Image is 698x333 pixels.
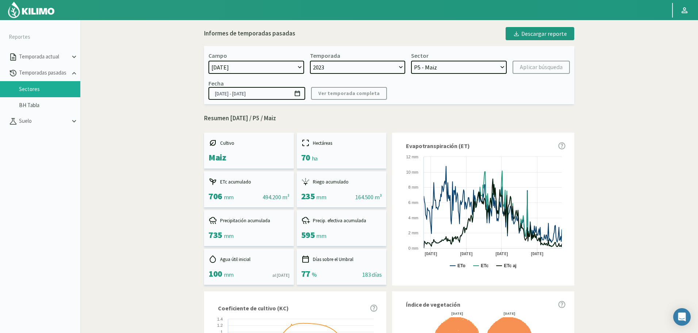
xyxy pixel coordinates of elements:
[208,80,224,87] div: Fecha
[486,312,533,315] div: [DATE]
[272,272,289,279] div: al [DATE]
[460,251,473,257] text: [DATE]
[204,210,294,246] kil-mini-card: report-summary-cards.ACCUMULATED_PRECIPITATION
[406,300,460,309] span: Índice de vegetación
[297,210,387,246] kil-mini-card: report-summary-cards.ACCUMULATED_EFFECTIVE_PRECIPITATION
[409,200,419,205] text: 6 mm
[301,229,315,241] span: 595
[316,193,326,201] span: mm
[218,304,288,313] span: Coeficiente de cultivo (KC)
[224,193,234,201] span: mm
[204,133,294,169] kil-mini-card: report-summary-cards.CROP
[312,155,318,162] span: ha
[301,152,310,163] span: 70
[409,246,419,250] text: 0 mm
[297,133,387,169] kil-mini-card: report-summary-cards.HECTARES
[504,263,516,268] text: ETc aj
[204,114,574,123] p: Resumen [DATE] / P5 / Maiz
[312,271,317,278] span: %
[495,251,508,257] text: [DATE]
[301,177,382,186] div: Riego acumulado
[425,251,437,257] text: [DATE]
[18,69,70,77] p: Temporadas pasadas
[409,185,419,189] text: 8 mm
[411,52,429,59] div: Sector
[406,141,470,150] span: Evapotranspiración (ET)
[355,193,382,201] div: 164.500 m³
[208,139,289,147] div: Cultivo
[301,139,382,147] div: Hectáreas
[531,251,544,257] text: [DATE]
[208,87,305,100] input: dd/mm/yyyy - dd/mm/yyyy
[301,216,382,225] div: Precip. efectiva acumulada
[208,229,222,241] span: 735
[208,152,226,163] span: Maiz
[506,27,574,40] button: Descargar reporte
[208,177,289,186] div: ETc acumulado
[673,308,691,326] div: Open Intercom Messenger
[406,170,418,174] text: 10 mm
[434,312,480,315] div: [DATE]
[217,317,223,321] text: 1.4
[7,1,55,19] img: Kilimo
[18,53,70,61] p: Temporada actual
[406,155,418,159] text: 12 mm
[297,249,387,285] kil-mini-card: report-summary-cards.DAYS_ABOVE_THRESHOLD
[310,52,340,59] div: Temporada
[208,216,289,225] div: Precipitación acumulada
[362,270,382,279] div: 183 días
[409,231,419,235] text: 2 mm
[204,29,295,38] div: Informes de temporadas pasadas
[409,216,419,220] text: 4 mm
[19,86,80,92] a: Sectores
[208,255,289,264] div: Agua útil inicial
[224,232,234,239] span: mm
[262,193,289,201] div: 494.200 m³
[513,29,567,38] div: Descargar reporte
[208,190,222,202] span: 706
[301,190,315,202] span: 235
[217,323,223,328] text: 1.2
[301,255,382,264] div: Días sobre el Umbral
[204,249,294,285] kil-mini-card: report-summary-cards.INITIAL_USEFUL_WATER
[224,271,234,278] span: mm
[208,268,222,279] span: 100
[457,263,465,268] text: ETo
[208,52,227,59] div: Campo
[301,268,310,279] span: 77
[19,102,80,109] a: BH Tabla
[297,171,387,207] kil-mini-card: report-summary-cards.ACCUMULATED_IRRIGATION
[18,117,70,125] p: Suelo
[204,171,294,207] kil-mini-card: report-summary-cards.ACCUMULATED_ETC
[316,232,326,239] span: mm
[481,263,488,268] text: ETc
